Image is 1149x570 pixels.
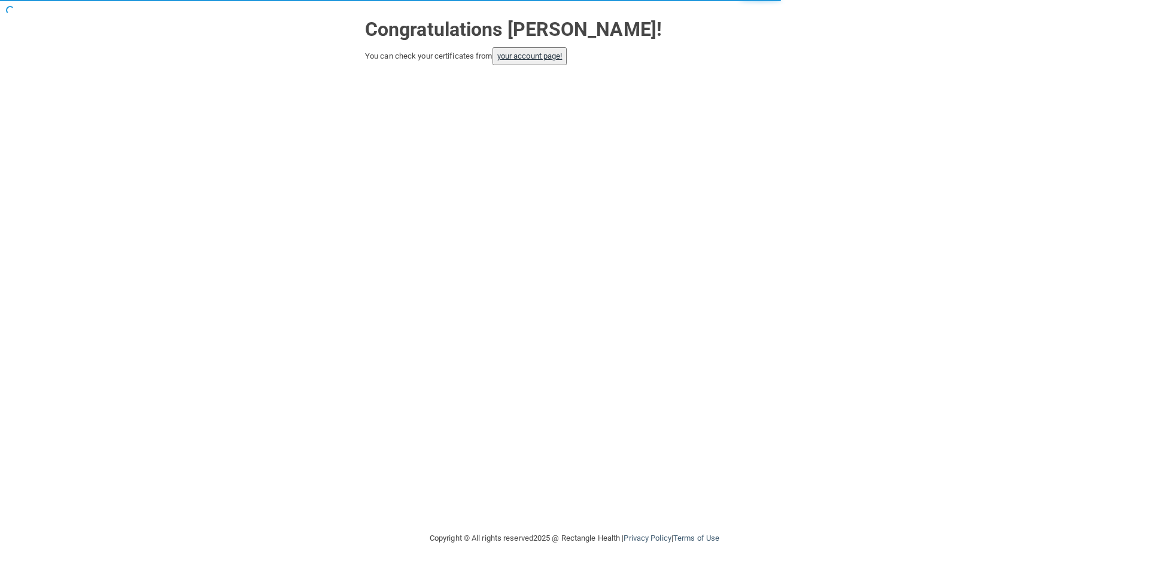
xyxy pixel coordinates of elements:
[356,519,793,557] div: Copyright © All rights reserved 2025 @ Rectangle Health | |
[365,47,784,65] div: You can check your certificates from
[493,47,567,65] button: your account page!
[624,534,671,542] a: Privacy Policy
[497,51,563,60] a: your account page!
[365,18,662,41] strong: Congratulations [PERSON_NAME]!
[673,534,719,542] a: Terms of Use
